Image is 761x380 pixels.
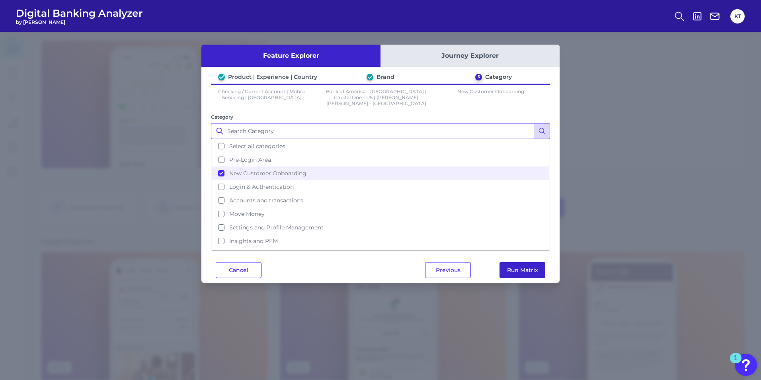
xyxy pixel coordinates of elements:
span: Login & Authentication [229,183,294,190]
button: Login & Authentication [212,180,549,194]
div: Product | Experience | Country [228,73,317,80]
button: Cancel [216,262,261,278]
button: Insights and PFM [212,234,549,248]
div: 1 [734,358,738,368]
span: Accounts and transactions [229,197,303,204]
input: Search Category [211,123,550,139]
div: Brand [377,73,394,80]
span: Move Money [229,210,265,217]
button: Select all categories [212,139,549,153]
button: Pre-Login Area [212,153,549,166]
button: Previous [425,262,471,278]
span: Settings and Profile Management [229,224,324,231]
span: by [PERSON_NAME] [16,19,143,25]
span: Digital Banking Analyzer [16,7,143,19]
button: Accounts and transactions [212,194,549,207]
span: New Customer Onboarding [229,170,306,177]
button: Settings and Profile Management [212,221,549,234]
button: Feature Explorer [201,45,380,67]
p: Bank of America - [GEOGRAPHIC_DATA] | Capital One - US | [PERSON_NAME] [PERSON_NAME] - [GEOGRAPHI... [326,88,427,106]
span: Pre-Login Area [229,156,271,163]
div: Category [485,73,512,80]
label: Category [211,114,233,120]
button: KT [730,9,745,24]
button: Move Money [212,207,549,221]
button: Open Resource Center, 1 new notification [735,354,757,376]
button: Alerts [212,248,549,261]
button: Run Matrix [500,262,545,278]
div: 3 [475,74,482,80]
button: New Customer Onboarding [212,166,549,180]
button: Journey Explorer [380,45,560,67]
p: New Customer Onboarding [440,88,542,106]
p: Checking / Current Account | Mobile Servicing | [GEOGRAPHIC_DATA] [211,88,313,106]
span: Insights and PFM [229,237,278,245]
span: Select all categories [229,143,285,150]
